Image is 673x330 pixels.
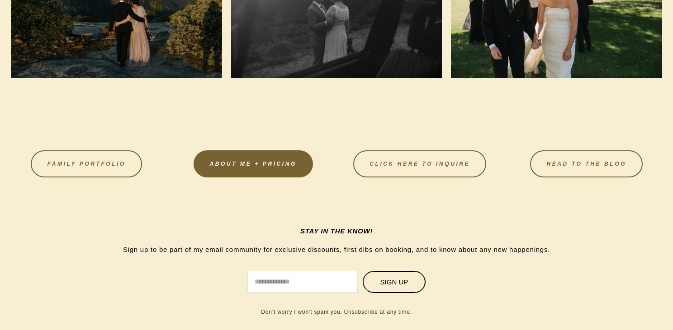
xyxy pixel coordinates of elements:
[194,150,313,177] a: About Me + Pricing
[79,244,594,255] p: Sign up to be part of my email community for exclusive discounts, first dibs on booking, and to k...
[363,271,426,293] button: Sign Up
[380,278,408,286] span: Sign Up
[300,227,373,235] em: STAY IN THE KNOW!
[530,150,643,177] a: HEAD TO THE BLOG
[31,150,142,177] a: FAMILY PORTFOLIO
[33,309,640,315] p: Don’t worry I won’t spam you. Unsubscribe at any time.
[353,150,486,177] a: CLICK HERE TO INQUIRE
